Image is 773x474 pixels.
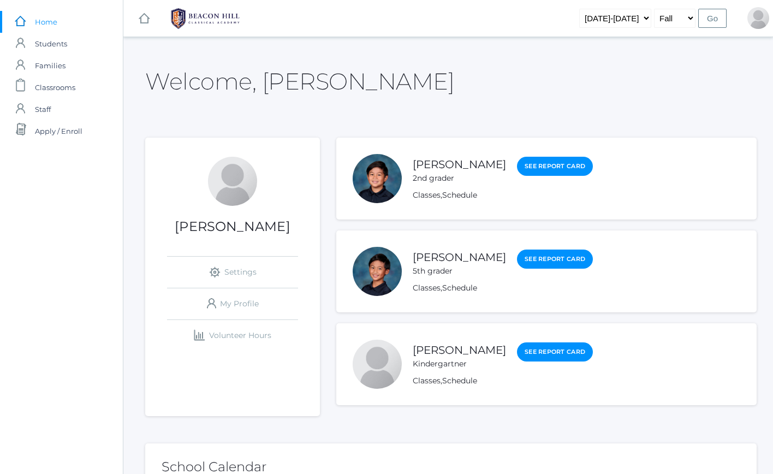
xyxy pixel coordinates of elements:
a: See Report Card [517,157,593,176]
div: 2nd grader [413,173,506,184]
a: [PERSON_NAME] [413,343,506,357]
div: , [413,375,593,387]
input: Go [698,9,727,28]
a: [PERSON_NAME] [413,251,506,264]
span: Classrooms [35,76,75,98]
a: [PERSON_NAME] [413,158,506,171]
span: Students [35,33,67,55]
a: Classes [413,190,441,200]
div: Lew Soratorio [208,157,257,206]
div: , [413,189,593,201]
div: 5th grader [413,265,506,277]
span: Staff [35,98,51,120]
a: Schedule [442,190,477,200]
span: Families [35,55,66,76]
a: Volunteer Hours [167,320,298,351]
a: Schedule [442,283,477,293]
div: Matteo Soratorio [353,247,402,296]
div: Kindergartner [413,358,506,370]
a: Settings [167,257,298,288]
a: See Report Card [517,342,593,362]
a: Schedule [442,376,477,386]
img: 1_BHCALogos-05.png [164,5,246,32]
div: Kailo Soratorio [353,340,402,389]
a: Classes [413,376,441,386]
div: Nico Soratorio [353,154,402,203]
a: My Profile [167,288,298,319]
h2: Welcome, [PERSON_NAME] [145,69,454,94]
div: Lew Soratorio [747,7,769,29]
a: Classes [413,283,441,293]
h1: [PERSON_NAME] [145,220,320,234]
div: , [413,282,593,294]
a: See Report Card [517,250,593,269]
h2: School Calendar [162,460,740,474]
span: Home [35,11,57,33]
span: Apply / Enroll [35,120,82,142]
